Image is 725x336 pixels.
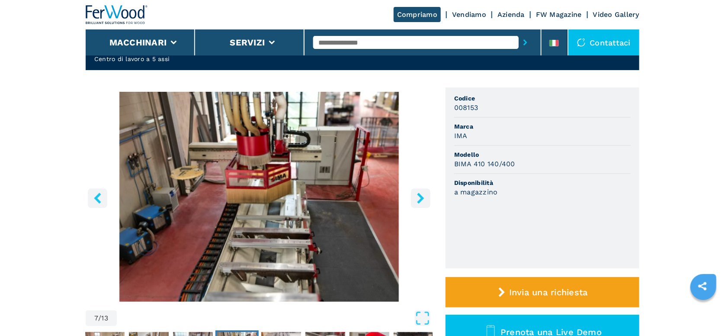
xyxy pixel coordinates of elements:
div: Contattaci [568,29,640,55]
img: Ferwood [86,5,148,24]
a: Compriamo [394,7,441,22]
span: 13 [102,315,109,322]
span: Modello [454,150,631,159]
span: Disponibilità [454,178,631,187]
span: 7 [94,315,98,322]
button: right-button [411,188,430,208]
button: Servizi [230,37,265,48]
div: Go to Slide 7 [86,92,433,302]
button: Invia una richiesta [446,277,639,307]
span: Codice [454,94,631,103]
h3: IMA [454,131,468,141]
a: Vendiamo [452,10,486,19]
a: FW Magazine [536,10,582,19]
img: Centro di lavoro a 5 assi IMA BIMA 410 140/400 [86,92,433,302]
button: Macchinari [109,37,167,48]
a: Video Gallery [593,10,639,19]
a: sharethis [692,275,713,297]
h3: BIMA 410 140/400 [454,159,515,169]
button: submit-button [519,32,532,52]
iframe: Chat [688,297,719,330]
h3: a magazzino [454,187,498,197]
img: Contattaci [577,38,586,47]
a: Azienda [497,10,525,19]
h3: 008153 [454,103,478,113]
button: Open Fullscreen [119,310,430,326]
span: / [98,315,101,322]
span: Marca [454,122,631,131]
span: Invia una richiesta [509,287,588,297]
button: left-button [88,188,107,208]
h2: Centro di lavoro a 5 assi [94,55,226,63]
